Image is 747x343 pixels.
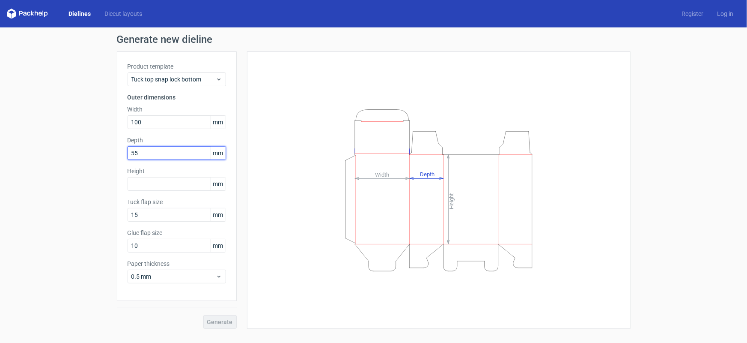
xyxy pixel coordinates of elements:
[117,34,631,45] h1: Generate new dieline
[98,9,149,18] a: Diecut layouts
[128,136,226,144] label: Depth
[128,93,226,102] h3: Outer dimensions
[710,9,740,18] a: Log in
[128,259,226,268] label: Paper thickness
[211,178,226,190] span: mm
[131,272,216,281] span: 0.5 mm
[62,9,98,18] a: Dielines
[211,208,226,221] span: mm
[128,62,226,71] label: Product template
[375,171,389,178] tspan: Width
[128,229,226,237] label: Glue flap size
[128,198,226,206] label: Tuck flap size
[420,171,435,178] tspan: Depth
[128,105,226,114] label: Width
[128,167,226,175] label: Height
[211,239,226,252] span: mm
[675,9,710,18] a: Register
[211,116,226,129] span: mm
[131,75,216,84] span: Tuck top snap lock bottom
[211,147,226,159] span: mm
[448,193,455,209] tspan: Height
